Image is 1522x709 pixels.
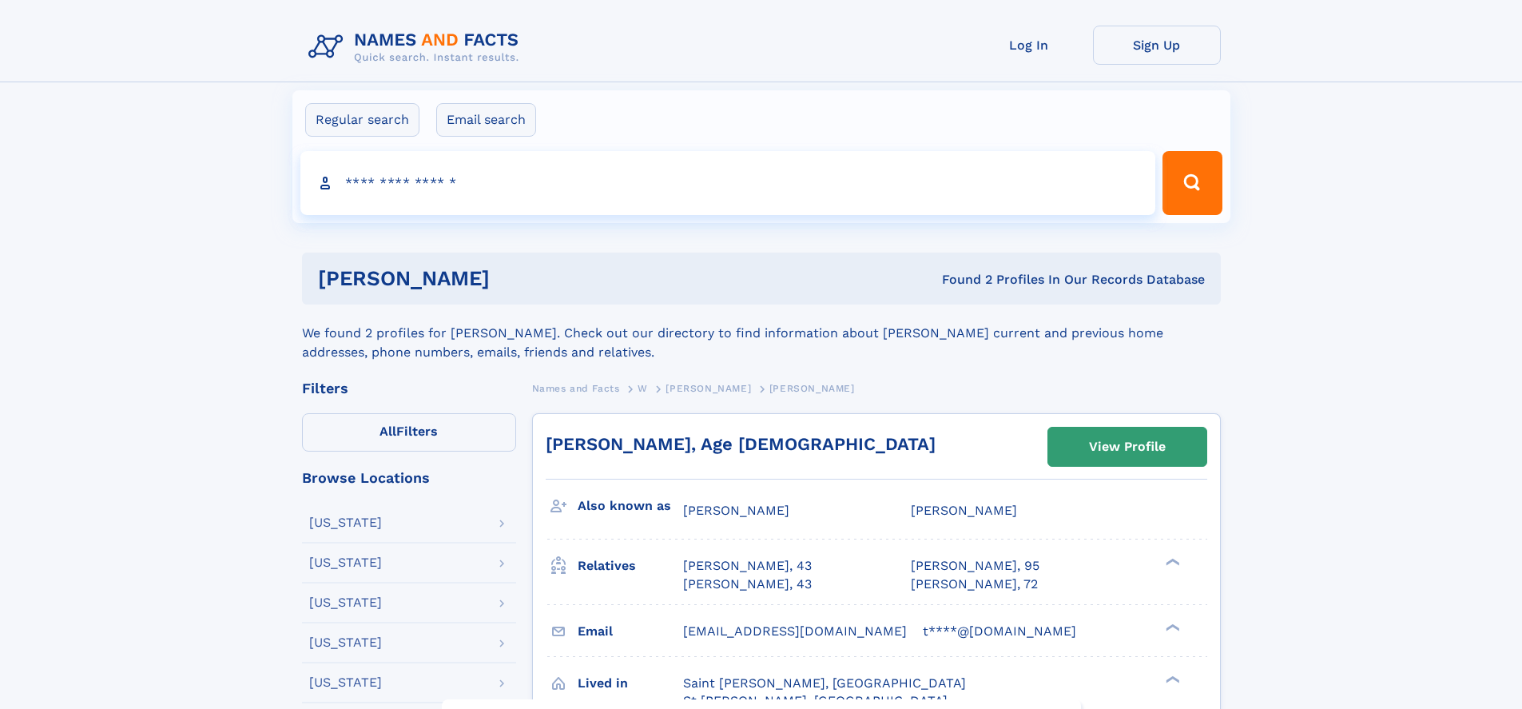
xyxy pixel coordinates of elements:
[638,378,648,398] a: W
[302,413,516,452] label: Filters
[546,434,936,454] a: [PERSON_NAME], Age [DEMOGRAPHIC_DATA]
[302,26,532,69] img: Logo Names and Facts
[911,503,1017,518] span: [PERSON_NAME]
[300,151,1156,215] input: search input
[1048,428,1206,466] a: View Profile
[309,636,382,649] div: [US_STATE]
[578,618,683,645] h3: Email
[683,557,812,575] a: [PERSON_NAME], 43
[683,675,966,691] span: Saint [PERSON_NAME], [GEOGRAPHIC_DATA]
[666,383,751,394] span: [PERSON_NAME]
[436,103,536,137] label: Email search
[911,557,1039,575] a: [PERSON_NAME], 95
[683,576,812,593] a: [PERSON_NAME], 43
[683,503,789,518] span: [PERSON_NAME]
[683,693,948,708] span: St [PERSON_NAME], [GEOGRAPHIC_DATA]
[638,383,648,394] span: W
[1089,428,1166,465] div: View Profile
[318,269,716,289] h1: [PERSON_NAME]
[578,492,683,520] h3: Also known as
[965,26,1093,65] a: Log In
[532,378,620,398] a: Names and Facts
[302,305,1221,362] div: We found 2 profiles for [PERSON_NAME]. Check out our directory to find information about [PERSON_...
[578,552,683,580] h3: Relatives
[309,556,382,569] div: [US_STATE]
[769,383,855,394] span: [PERSON_NAME]
[1162,674,1181,684] div: ❯
[302,471,516,485] div: Browse Locations
[683,623,907,639] span: [EMAIL_ADDRESS][DOMAIN_NAME]
[380,424,396,439] span: All
[305,103,419,137] label: Regular search
[911,576,1038,593] a: [PERSON_NAME], 72
[578,670,683,697] h3: Lived in
[666,378,751,398] a: [PERSON_NAME]
[309,596,382,609] div: [US_STATE]
[309,516,382,529] div: [US_STATE]
[1162,151,1222,215] button: Search Button
[1162,622,1181,632] div: ❯
[1093,26,1221,65] a: Sign Up
[302,381,516,396] div: Filters
[1162,557,1181,568] div: ❯
[309,676,382,689] div: [US_STATE]
[716,271,1205,289] div: Found 2 Profiles In Our Records Database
